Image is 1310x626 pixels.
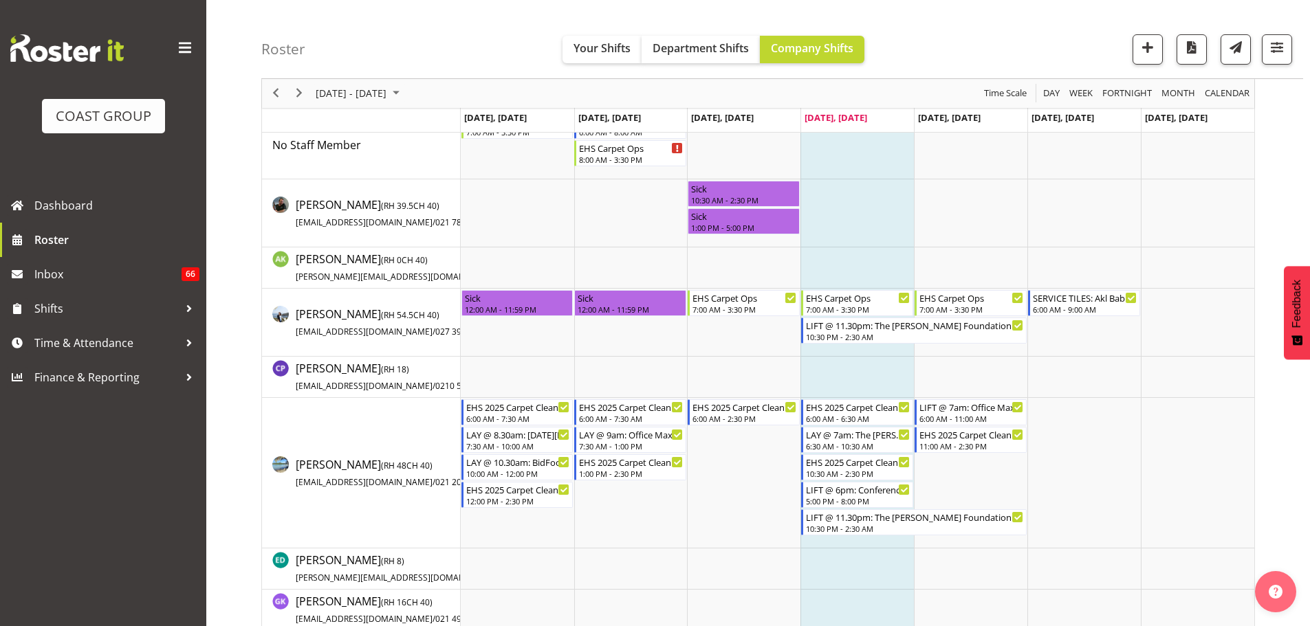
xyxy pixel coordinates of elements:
div: LIFT @ 6pm: Conference on Railway Excellence @ [GEOGRAPHIC_DATA] [806,482,910,496]
div: Charwen Vaevaepare"s event - EHS 2025 Carpet Cleaning, Maintenance, etc Begin From Thursday, Augu... [801,399,913,425]
span: Day [1042,85,1061,102]
div: Brittany Taylor"s event - Sick Begin From Monday, August 11, 2025 at 12:00:00 AM GMT+12:00 Ends A... [461,290,574,316]
a: [PERSON_NAME](RH 16CH 40)[EMAIL_ADDRESS][DOMAIN_NAME]/021 492 893 [296,593,483,626]
span: [EMAIL_ADDRESS][DOMAIN_NAME] [296,216,433,228]
a: [PERSON_NAME](RH 54.5CH 40)[EMAIL_ADDRESS][DOMAIN_NAME]/027 398 6766 [296,306,488,339]
div: Charwen Vaevaepare"s event - LAY @ 8.30am: Noel Leeming Expo 2025 @ Viaduct Events Centre Begin F... [461,427,574,453]
div: LAY @ 7am: The [PERSON_NAME] Foundation Gala Dinner @ [GEOGRAPHIC_DATA] [806,427,910,441]
div: SERVICE TILES: Akl Baby Expo 2025 @ Akl Showgrounds [1033,291,1137,304]
div: Charwen Vaevaepare"s event - EHS 2025 Carpet Cleaning, Maintenance, etc Begin From Thursday, Augu... [801,454,913,480]
div: LAY @ 8.30am: [DATE][PERSON_NAME] Expo 2025 @ [GEOGRAPHIC_DATA] [466,427,570,441]
span: [DATE], [DATE] [1031,111,1094,124]
div: 10:30 PM - 2:30 AM [806,331,1023,342]
span: RH 18 [384,364,406,375]
div: EHS 2025 Carpet Cleaning, Maintenance, etc [692,400,796,414]
span: [DATE], [DATE] [918,111,981,124]
span: ( CH 40) [381,460,433,471]
div: 11:00 AM - 2:30 PM [919,440,1023,451]
span: / [433,216,435,228]
span: Company Shifts [771,41,853,56]
span: [PERSON_NAME] [296,361,488,392]
span: calendar [1203,85,1251,102]
span: Dashboard [34,195,199,216]
div: Charwen Vaevaepare"s event - EHS 2025 Carpet Cleaning, Maintenance, etc Begin From Friday, August... [915,427,1027,453]
div: Charwen Vaevaepare"s event - LAY @ 7am: The Tania Dalton Foundation Gala Dinner @ Viaduct Events ... [801,427,913,453]
div: 6:00 AM - 7:30 AM [466,413,570,424]
td: Brittany Taylor resource [262,289,461,357]
span: / [433,326,435,337]
div: Abe Denton"s event - Sick Begin From Wednesday, August 13, 2025 at 10:30:00 AM GMT+12:00 Ends At ... [688,181,800,207]
div: Charwen Vaevaepare"s event - LIFT @ 6pm: Conference on Railway Excellence @ Pullman Hotel Begin F... [801,482,913,508]
div: EHS Carpet Ops [919,291,1023,304]
div: 7:30 AM - 1:00 PM [579,440,683,451]
div: LIFT @ 11.30pm: The [PERSON_NAME] Foundation Gala Dinner @ [GEOGRAPHIC_DATA] [806,510,1023,524]
span: [DATE], [DATE] [464,111,527,124]
button: Next [290,85,309,102]
div: Brittany Taylor"s event - SERVICE TILES: Akl Baby Expo 2025 @ Akl Showgrounds Begin From Saturday... [1028,290,1140,316]
div: 7:00 AM - 3:30 PM [919,304,1023,315]
span: [DATE], [DATE] [805,111,867,124]
span: Time Scale [983,85,1028,102]
div: 10:30 AM - 2:30 PM [691,194,796,205]
span: Time & Attendance [34,333,179,353]
span: Department Shifts [653,41,749,56]
span: [PERSON_NAME] [296,552,557,584]
span: RH 0 [384,254,402,266]
div: previous period [264,79,287,108]
div: 6:00 AM - 2:30 PM [692,413,796,424]
div: August 11 - 17, 2025 [311,79,408,108]
span: [PERSON_NAME] [296,197,483,229]
div: 10:30 PM - 2:30 AM [806,523,1023,534]
div: Charwen Vaevaepare"s event - LIFT @ 7am: Office Max Expo '25 @ Claudelands Begin From Friday, Aug... [915,399,1027,425]
div: Brittany Taylor"s event - EHS Carpet Ops Begin From Friday, August 15, 2025 at 7:00:00 AM GMT+12:... [915,290,1027,316]
div: Brittany Taylor"s event - EHS Carpet Ops Begin From Thursday, August 14, 2025 at 7:00:00 AM GMT+1... [801,290,913,316]
td: No Staff Member resource [262,111,461,179]
div: LAY @ 10.30am: BidFood 2025 @ [GEOGRAPHIC_DATA] [466,455,570,469]
td: Emmett Denton resource [262,548,461,590]
span: 021 492 893 [435,613,483,625]
div: Brittany Taylor"s event - Sick Begin From Tuesday, August 12, 2025 at 12:00:00 AM GMT+12:00 Ends ... [574,290,686,316]
span: [DATE], [DATE] [578,111,641,124]
span: [DATE], [DATE] [1145,111,1208,124]
div: COAST GROUP [56,106,151,126]
span: RH 39.5 [384,200,413,212]
div: 6:00 AM - 6:30 AM [806,413,910,424]
span: Week [1068,85,1094,102]
span: / [433,476,435,488]
span: ( ) [381,364,409,375]
td: Cameron Phillips resource [262,357,461,398]
div: 7:00 AM - 3:30 PM [806,304,910,315]
span: [DATE] - [DATE] [314,85,388,102]
div: 6:00 AM - 11:00 AM [919,413,1023,424]
span: [EMAIL_ADDRESS][DOMAIN_NAME] [296,380,433,392]
span: / [433,380,435,392]
span: Finance & Reporting [34,367,179,388]
div: EHS 2025 Carpet Cleaning, Maintenance, etc [579,400,683,414]
td: Abe Denton resource [262,179,461,247]
div: Charwen Vaevaepare"s event - EHS 2025 Carpet Cleaning, Maintenance, etc Begin From Monday, August... [461,482,574,508]
span: Inbox [34,264,182,284]
span: [PERSON_NAME] [296,251,547,283]
span: [PERSON_NAME] [296,594,483,625]
span: ( CH 40) [381,309,439,321]
div: Sick [465,291,570,304]
span: [PERSON_NAME][EMAIL_ADDRESS][DOMAIN_NAME] [296,572,497,583]
div: next period [287,79,311,108]
span: Shifts [34,298,179,319]
span: [EMAIL_ADDRESS][DOMAIN_NAME] [296,326,433,337]
button: Timeline Day [1041,85,1062,102]
span: [EMAIL_ADDRESS][DOMAIN_NAME] [296,613,433,625]
span: [DATE], [DATE] [691,111,754,124]
span: 027 398 6766 [435,326,488,337]
div: 12:00 PM - 2:30 PM [466,495,570,506]
div: 7:30 AM - 10:00 AM [466,440,570,451]
td: Charwen Vaevaepare resource [262,398,461,548]
div: No Staff Member"s event - EHS Carpet Ops Begin From Tuesday, August 12, 2025 at 8:00:00 AM GMT+12... [574,140,686,166]
div: EHS Carpet Ops [579,141,683,155]
button: Fortnight [1100,85,1155,102]
h4: Roster [261,41,305,57]
span: RH 48 [384,460,406,471]
div: LIFT @ 11.30pm: The [PERSON_NAME] Foundation Gala Dinner @ [GEOGRAPHIC_DATA] [806,318,1023,332]
div: 1:00 PM - 2:30 PM [579,468,683,479]
div: EHS 2025 Carpet Cleaning, Maintenance, etc [806,455,910,469]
